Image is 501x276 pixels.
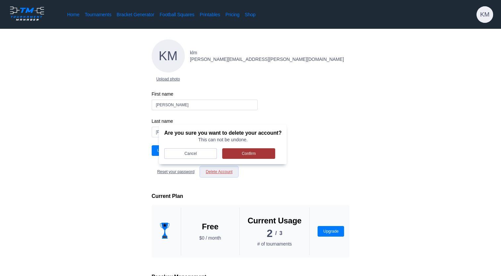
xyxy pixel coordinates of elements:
[279,230,282,237] span: 3
[248,215,302,226] h2: Current Usage
[225,11,239,18] a: Pricing
[157,223,173,239] img: trophy_dark.0b3297c893b90555eee32abe43c4767c.svg
[275,230,276,237] span: /
[152,145,176,156] button: Update
[190,56,344,63] span: [PERSON_NAME][EMAIL_ADDRESS][PERSON_NAME][DOMAIN_NAME]
[476,6,493,23] button: KM
[8,5,46,22] img: logo.ffa97a18e3bf2c7d.png
[245,11,256,18] a: Shop
[164,148,217,159] button: Cancel
[152,91,258,97] label: First name
[190,49,344,56] span: klm
[318,226,344,237] button: Upgrade
[67,11,79,18] a: Home
[222,148,275,159] button: Confirm
[199,235,221,241] span: $0 / month
[152,166,200,177] button: Reset your password
[164,130,281,136] h2: Are you sure you want to delete your account?
[267,230,273,237] span: 2
[152,39,185,72] div: kristie maher
[152,193,350,200] h2: Current Plan
[152,39,185,72] span: KM
[117,11,154,18] a: Bracket Generator
[85,11,111,18] a: Tournaments
[200,166,238,177] button: Delete Account
[160,11,194,18] a: Football Squares
[164,136,281,143] span: This can not be undone.
[476,6,493,23] div: kristie maher
[152,118,258,124] label: Last name
[257,241,292,247] span: # of tournaments
[152,75,185,83] button: Upload photo
[202,221,219,232] h2: Free
[200,11,220,18] a: Printables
